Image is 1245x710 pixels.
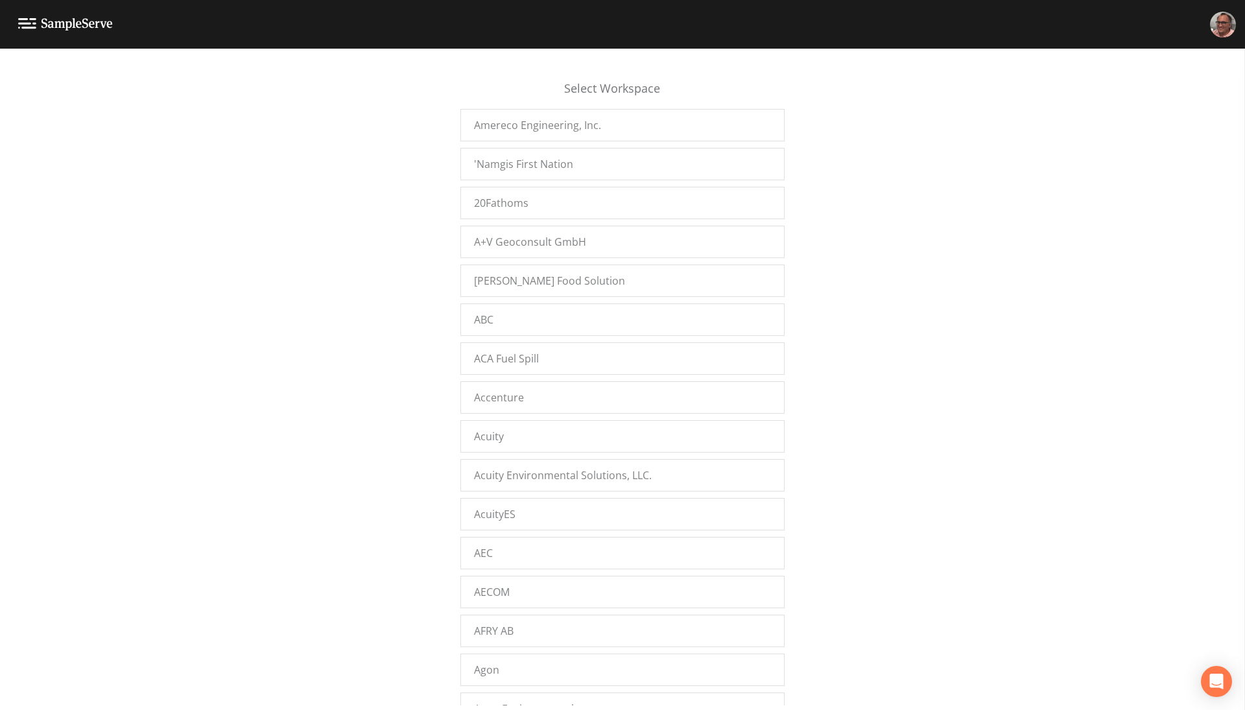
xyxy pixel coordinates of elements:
a: 20Fathoms [460,187,785,219]
a: A+V Geoconsult GmbH [460,226,785,258]
a: AEC [460,537,785,569]
span: 20Fathoms [474,195,528,211]
a: 'Namgis First Nation [460,148,785,180]
a: AFRY AB [460,615,785,647]
a: Accenture [460,381,785,414]
span: AECOM [474,584,510,600]
a: AECOM [460,576,785,608]
span: ACA Fuel Spill [474,351,539,366]
span: Acuity Environmental Solutions, LLC. [474,467,652,483]
span: Amereco Engineering, Inc. [474,117,601,133]
div: Open Intercom Messenger [1201,666,1232,697]
span: Accenture [474,390,524,405]
a: [PERSON_NAME] Food Solution [460,265,785,297]
a: ACA Fuel Spill [460,342,785,375]
span: Acuity [474,429,504,444]
img: logo [18,18,113,30]
a: ABC [460,303,785,336]
span: ABC [474,312,493,327]
span: AcuityES [474,506,516,522]
a: Amereco Engineering, Inc. [460,109,785,141]
span: AFRY AB [474,623,514,639]
span: [PERSON_NAME] Food Solution [474,273,625,289]
span: 'Namgis First Nation [474,156,573,172]
a: Acuity Environmental Solutions, LLC. [460,459,785,491]
div: Select Workspace [460,80,785,109]
a: Agon [460,654,785,686]
span: Agon [474,662,499,678]
img: e2d790fa78825a4bb76dcb6ab311d44c [1210,12,1236,38]
span: AEC [474,545,493,561]
a: AcuityES [460,498,785,530]
span: A+V Geoconsult GmbH [474,234,586,250]
a: Acuity [460,420,785,453]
